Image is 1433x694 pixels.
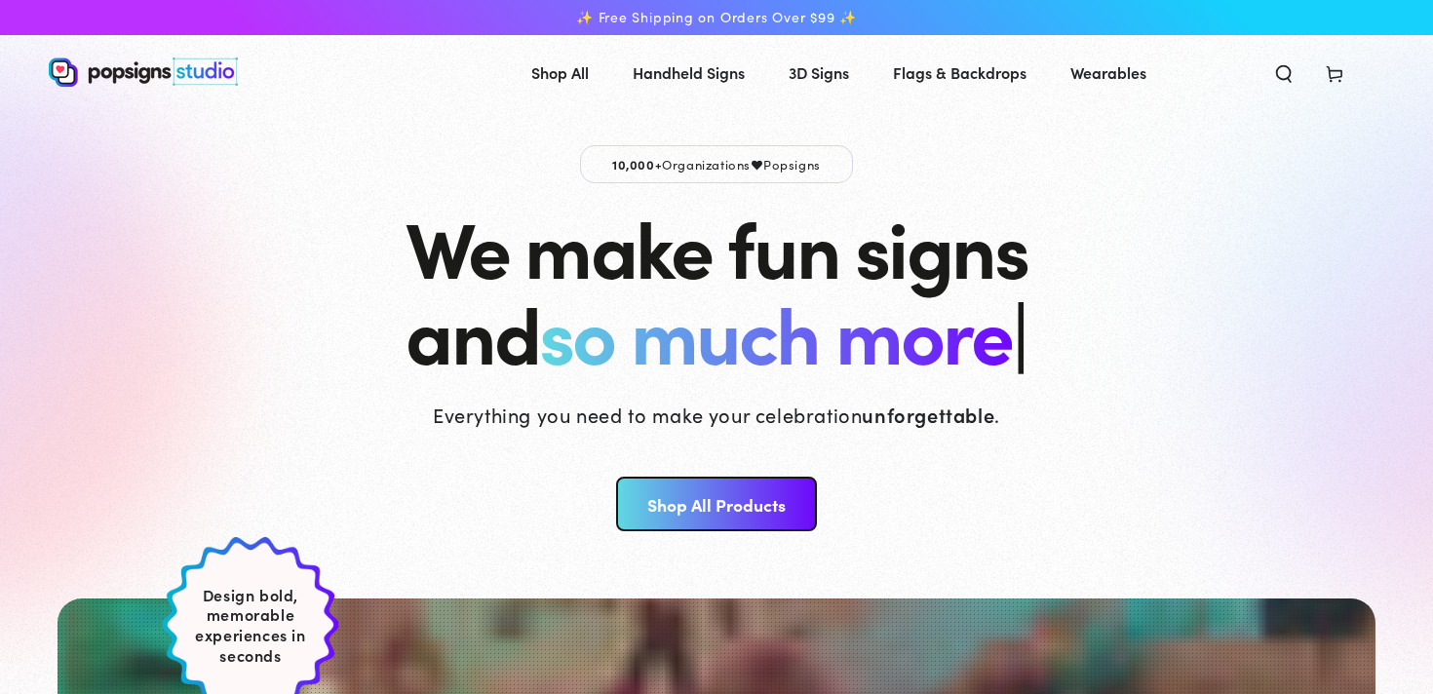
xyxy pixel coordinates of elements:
[616,477,816,531] a: Shop All Products
[1259,51,1309,94] summary: Search our site
[618,47,759,98] a: Handheld Signs
[878,47,1041,98] a: Flags & Backdrops
[893,58,1026,87] span: Flags & Backdrops
[1070,58,1146,87] span: Wearables
[580,145,853,183] p: Organizations Popsigns
[1012,276,1026,386] span: |
[774,47,864,98] a: 3D Signs
[433,401,1000,428] p: Everything you need to make your celebration .
[539,277,1012,385] span: so much more
[862,401,994,428] strong: unforgettable
[531,58,589,87] span: Shop All
[406,203,1027,374] h1: We make fun signs and
[789,58,849,87] span: 3D Signs
[576,9,857,26] span: ✨ Free Shipping on Orders Over $99 ✨
[612,155,662,173] span: 10,000+
[517,47,603,98] a: Shop All
[49,58,238,87] img: Popsigns Studio
[1056,47,1161,98] a: Wearables
[633,58,745,87] span: Handheld Signs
